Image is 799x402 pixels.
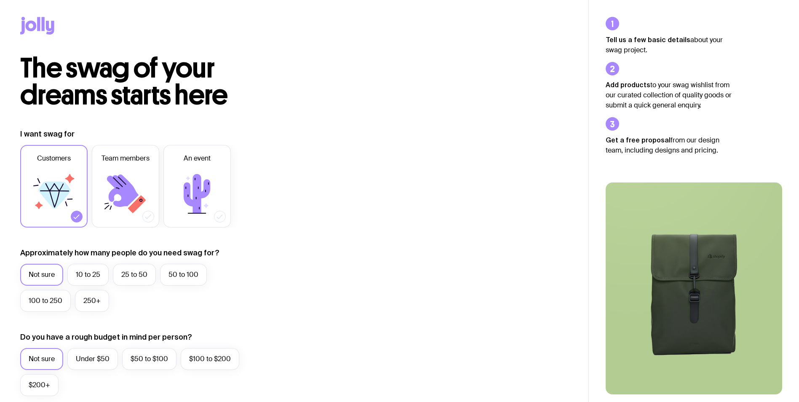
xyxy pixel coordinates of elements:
[67,264,109,286] label: 10 to 25
[67,348,118,370] label: Under $50
[20,348,63,370] label: Not sure
[20,374,59,396] label: $200+
[184,153,211,163] span: An event
[606,80,732,110] p: to your swag wishlist from our curated collection of quality goods or submit a quick general enqu...
[75,290,109,312] label: 250+
[20,290,71,312] label: 100 to 250
[606,35,732,55] p: about your swag project.
[20,264,63,286] label: Not sure
[113,264,156,286] label: 25 to 50
[20,51,228,112] span: The swag of your dreams starts here
[20,332,192,342] label: Do you have a rough budget in mind per person?
[122,348,176,370] label: $50 to $100
[181,348,239,370] label: $100 to $200
[20,248,219,258] label: Approximately how many people do you need swag for?
[606,136,671,144] strong: Get a free proposal
[606,36,690,43] strong: Tell us a few basic details
[102,153,150,163] span: Team members
[606,81,650,88] strong: Add products
[160,264,207,286] label: 50 to 100
[20,129,75,139] label: I want swag for
[37,153,71,163] span: Customers
[606,135,732,155] p: from our design team, including designs and pricing.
